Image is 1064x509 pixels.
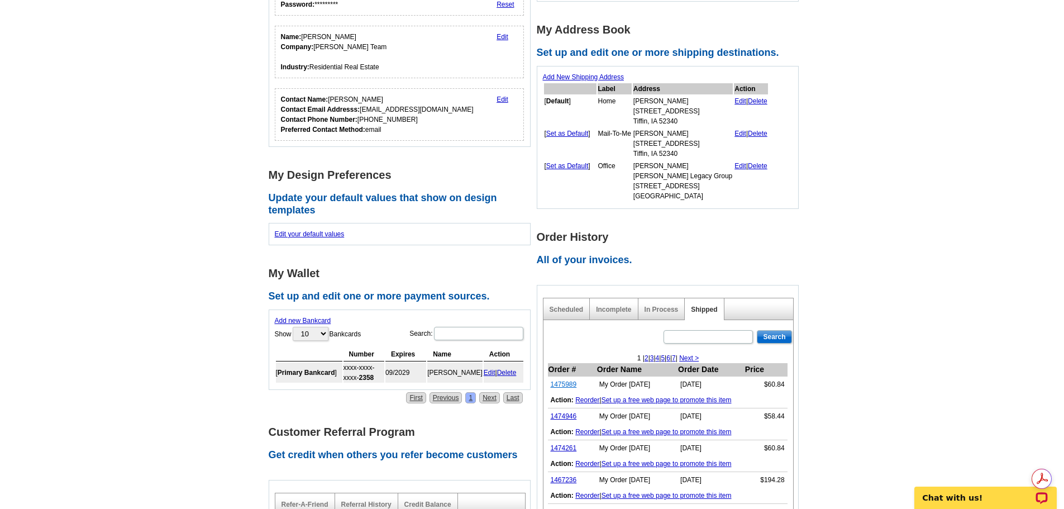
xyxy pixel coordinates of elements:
[551,396,574,404] b: Action:
[484,369,495,377] a: Edit
[503,392,523,403] a: Last
[537,231,805,243] h1: Order History
[427,363,483,383] td: [PERSON_NAME]
[341,501,392,508] a: Referral History
[434,327,523,340] input: Search:
[551,492,574,500] b: Action:
[666,354,670,362] a: 6
[479,392,500,403] a: Next
[465,392,476,403] a: 1
[281,501,328,508] a: Refer-A-Friend
[575,396,599,404] a: Reorder
[546,162,588,170] a: Set as Default
[548,488,788,504] td: |
[497,1,514,8] a: Reset
[550,306,584,313] a: Scheduled
[598,83,632,94] th: Label
[757,330,791,344] input: Search
[385,363,426,383] td: 09/2029
[548,456,788,472] td: |
[343,348,384,361] th: Number
[597,363,677,377] th: Order Name
[269,449,537,462] h2: Get credit when others you refer become customers
[745,440,788,456] td: $60.84
[748,97,767,105] a: Delete
[734,162,746,170] a: Edit
[404,501,451,508] a: Credit Balance
[537,24,805,36] h1: My Address Book
[430,392,462,403] a: Previous
[484,363,523,383] td: |
[734,83,768,94] th: Action
[544,96,597,127] td: [ ]
[661,354,665,362] a: 5
[677,472,745,488] td: [DATE]
[281,126,365,134] strong: Preferred Contact Method:
[679,354,699,362] a: Next >
[269,268,537,279] h1: My Wallet
[745,408,788,425] td: $58.44
[691,306,717,313] a: Shipped
[343,363,384,383] td: xxxx-xxxx-xxxx-
[734,160,768,202] td: |
[385,348,426,361] th: Expires
[677,408,745,425] td: [DATE]
[269,426,537,438] h1: Customer Referral Program
[484,348,523,361] th: Action
[602,492,732,500] a: Set up a free web page to promote this item
[548,363,597,377] th: Order #
[278,369,335,377] b: Primary Bankcard
[748,162,767,170] a: Delete
[633,96,733,127] td: [PERSON_NAME] [STREET_ADDRESS] Tiffin, IA 52340
[633,83,733,94] th: Address
[281,116,357,123] strong: Contact Phone Number:
[293,327,328,341] select: ShowBankcards
[734,128,768,159] td: |
[537,47,805,59] h2: Set up and edit one or more shipping destinations.
[907,474,1064,509] iframe: LiveChat chat widget
[551,460,574,468] b: Action:
[633,160,733,202] td: [PERSON_NAME] [PERSON_NAME] Legacy Group [STREET_ADDRESS] [GEOGRAPHIC_DATA]
[645,354,648,362] a: 2
[602,428,732,436] a: Set up a free web page to promote this item
[656,354,660,362] a: 4
[281,33,302,41] strong: Name:
[281,32,387,72] div: [PERSON_NAME] [PERSON_NAME] Team Residential Real Estate
[281,1,315,8] strong: Password:
[734,130,746,137] a: Edit
[275,88,524,141] div: Who should we contact regarding order issues?
[543,353,793,363] div: 1 | | | | | | |
[544,160,597,202] td: [ ]
[281,43,314,51] strong: Company:
[598,128,632,159] td: Mail-To-Me
[427,348,483,361] th: Name
[734,97,746,105] a: Edit
[677,363,745,377] th: Order Date
[269,169,537,181] h1: My Design Preferences
[745,377,788,393] td: $60.84
[275,317,331,325] a: Add new Bankcard
[406,392,426,403] a: First
[645,306,679,313] a: In Process
[543,73,624,81] a: Add New Shipping Address
[551,476,577,484] a: 1467236
[497,369,517,377] a: Delete
[734,96,768,127] td: |
[276,363,342,383] td: [ ]
[548,392,788,408] td: |
[497,96,508,103] a: Edit
[745,363,788,377] th: Price
[281,94,474,135] div: [PERSON_NAME] [EMAIL_ADDRESS][DOMAIN_NAME] [PHONE_NUMBER] email
[269,291,537,303] h2: Set up and edit one or more payment sources.
[281,96,328,103] strong: Contact Name:
[269,192,537,216] h2: Update your default values that show on design templates
[575,428,599,436] a: Reorder
[677,377,745,393] td: [DATE]
[548,424,788,440] td: |
[281,63,309,71] strong: Industry:
[602,396,732,404] a: Set up a free web page to promote this item
[281,106,360,113] strong: Contact Email Addresss:
[497,33,508,41] a: Edit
